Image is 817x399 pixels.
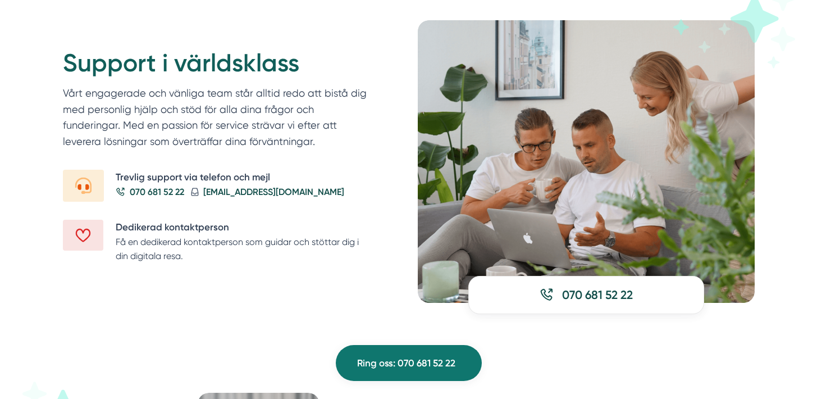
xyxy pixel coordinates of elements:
[357,356,455,371] span: Ring oss: 070 681 52 22
[336,345,482,381] a: Ring oss: 070 681 52 22
[116,220,372,235] h5: Dedikerad kontaktperson
[63,47,373,85] h2: Support i världsklass
[63,85,373,155] p: Vårt engagerade och vänliga team står alltid redo att bistå dig med personlig hjälp och stöd för ...
[418,20,755,303] img: Personal på Smartproduktion
[116,235,372,264] p: Få en dedikerad kontaktperson som guidar och stöttar dig i din digitala resa.
[562,287,633,303] span: 070 681 52 22
[130,185,184,199] span: 070 681 52 22
[203,185,344,199] span: [EMAIL_ADDRESS][DOMAIN_NAME]
[116,170,372,185] h5: Trevlig support via telefon och mejl
[468,276,704,314] a: 070 681 52 22
[191,185,344,199] a: [EMAIL_ADDRESS][DOMAIN_NAME]
[116,185,184,199] a: 070 681 52 22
